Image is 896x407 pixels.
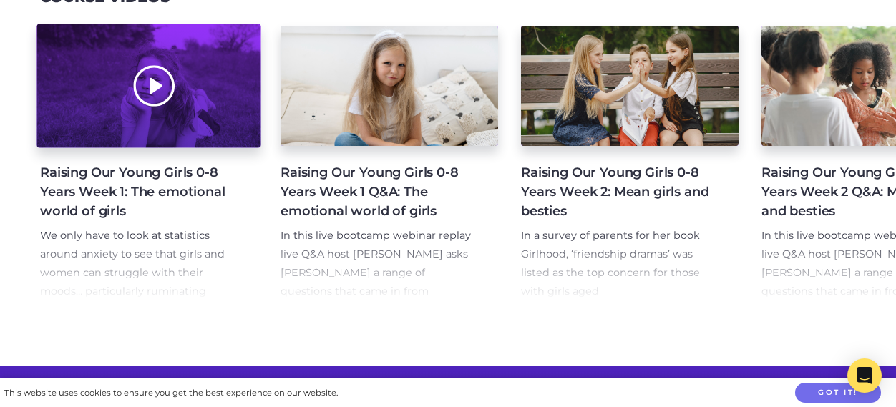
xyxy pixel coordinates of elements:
[795,383,881,403] button: Got it!
[281,26,498,300] a: Raising Our Young Girls 0-8 Years Week 1 Q&A: The emotional world of girls In this live bootcamp ...
[521,227,716,393] p: In a survey of parents for her book Girlhood, ‘friendship dramas’ was listed as the top concern f...
[4,386,338,401] div: This website uses cookies to ensure you get the best experience on our website.
[521,26,739,300] a: Raising Our Young Girls 0-8 Years Week 2: Mean girls and besties In a survey of parents for her b...
[281,163,475,221] h4: Raising Our Young Girls 0-8 Years Week 1 Q&A: The emotional world of girls
[281,227,475,375] p: In this live bootcamp webinar replay live Q&A host [PERSON_NAME] asks [PERSON_NAME] a range of qu...
[40,26,258,300] a: Raising Our Young Girls 0-8 Years Week 1: The emotional world of girls We only have to look at st...
[40,227,235,393] p: We only have to look at statistics around anxiety to see that girls and women can struggle with t...
[847,358,882,393] div: Open Intercom Messenger
[521,163,716,221] h4: Raising Our Young Girls 0-8 Years Week 2: Mean girls and besties
[40,163,235,221] h4: Raising Our Young Girls 0-8 Years Week 1: The emotional world of girls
